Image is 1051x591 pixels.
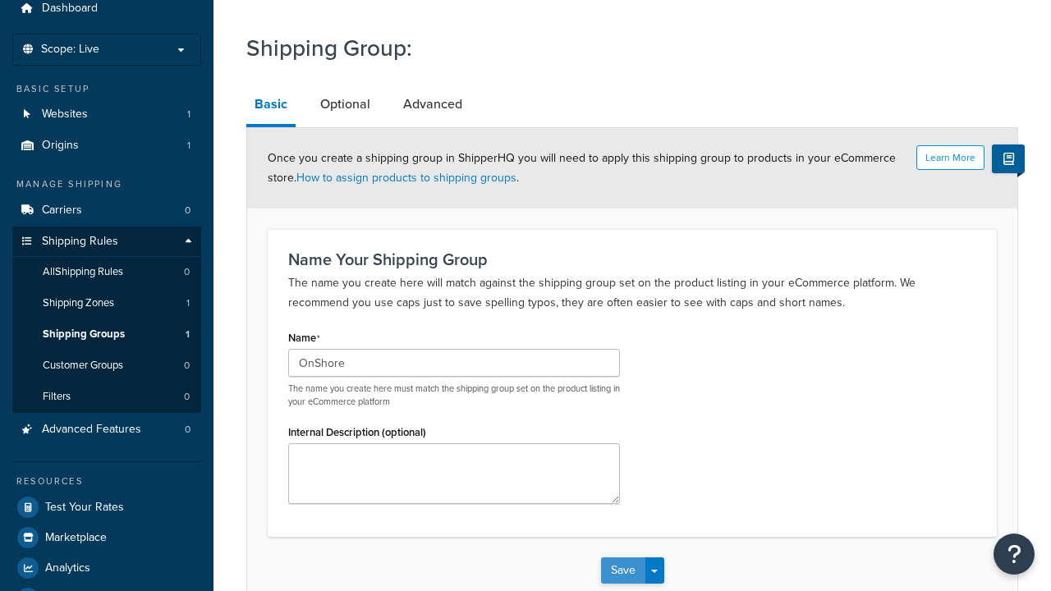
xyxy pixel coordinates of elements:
[12,288,201,318] li: Shipping Zones
[12,227,201,257] a: Shipping Rules
[42,423,141,437] span: Advanced Features
[42,204,82,218] span: Carriers
[296,169,516,186] a: How to assign products to shipping groups
[42,2,98,16] span: Dashboard
[12,99,201,130] a: Websites1
[12,350,201,381] li: Customer Groups
[12,131,201,161] a: Origins1
[184,390,190,404] span: 0
[42,235,118,249] span: Shipping Rules
[12,523,201,552] a: Marketplace
[12,227,201,414] li: Shipping Rules
[45,561,90,575] span: Analytics
[185,204,190,218] span: 0
[187,139,190,153] span: 1
[288,383,620,408] p: The name you create here must match the shipping group set on the product listing in your eCommer...
[43,390,71,404] span: Filters
[12,319,201,350] li: Shipping Groups
[45,501,124,515] span: Test Your Rates
[42,108,88,121] span: Websites
[43,359,123,373] span: Customer Groups
[185,423,190,437] span: 0
[184,265,190,279] span: 0
[12,382,201,412] li: Filters
[42,139,79,153] span: Origins
[12,319,201,350] a: Shipping Groups1
[246,32,998,64] h1: Shipping Group:
[187,108,190,121] span: 1
[12,288,201,318] a: Shipping Zones1
[12,131,201,161] li: Origins
[288,426,426,438] label: Internal Description (optional)
[12,177,201,191] div: Manage Shipping
[12,492,201,522] a: Test Your Rates
[395,85,470,124] a: Advanced
[268,149,896,186] span: Once you create a shipping group in ShipperHQ you will need to apply this shipping group to produ...
[601,557,645,584] button: Save
[12,415,201,445] a: Advanced Features0
[994,534,1035,575] button: Open Resource Center
[992,144,1025,173] button: Show Help Docs
[41,43,99,57] span: Scope: Live
[916,145,984,170] button: Learn More
[12,82,201,96] div: Basic Setup
[12,195,201,226] a: Carriers0
[45,531,107,545] span: Marketplace
[186,328,190,341] span: 1
[12,553,201,583] a: Analytics
[12,99,201,130] li: Websites
[288,332,320,345] label: Name
[12,195,201,226] li: Carriers
[312,85,379,124] a: Optional
[12,474,201,488] div: Resources
[184,359,190,373] span: 0
[43,296,114,310] span: Shipping Zones
[12,382,201,412] a: Filters0
[186,296,190,310] span: 1
[12,257,201,287] a: AllShipping Rules0
[288,273,976,313] p: The name you create here will match against the shipping group set on the product listing in your...
[12,350,201,381] a: Customer Groups0
[12,415,201,445] li: Advanced Features
[246,85,296,127] a: Basic
[288,250,976,268] h3: Name Your Shipping Group
[43,265,123,279] span: All Shipping Rules
[43,328,125,341] span: Shipping Groups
